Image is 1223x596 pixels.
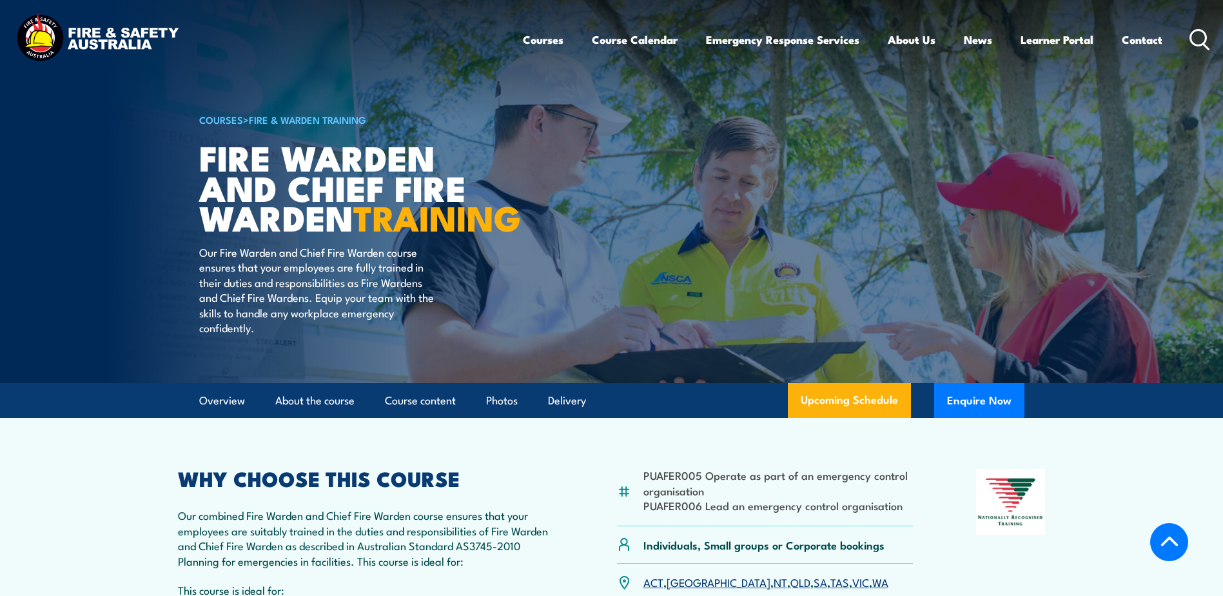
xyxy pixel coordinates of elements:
[872,574,888,590] a: WA
[199,112,518,127] h6: >
[667,574,770,590] a: [GEOGRAPHIC_DATA]
[199,112,243,126] a: COURSES
[643,575,888,590] p: , , , , , , ,
[774,574,787,590] a: NT
[1021,23,1093,57] a: Learner Portal
[790,574,810,590] a: QLD
[178,508,554,568] p: Our combined Fire Warden and Chief Fire Warden course ensures that your employees are suitably tr...
[934,383,1024,418] button: Enquire Now
[548,384,586,418] a: Delivery
[275,384,355,418] a: About the course
[249,112,366,126] a: Fire & Warden Training
[592,23,678,57] a: Course Calendar
[643,537,885,552] p: Individuals, Small groups or Corporate bookings
[643,574,663,590] a: ACT
[888,23,935,57] a: About Us
[486,384,518,418] a: Photos
[353,190,521,243] strong: TRAINING
[199,142,518,232] h1: Fire Warden and Chief Fire Warden
[788,383,911,418] a: Upcoming Schedule
[814,574,827,590] a: SA
[199,244,435,335] p: Our Fire Warden and Chief Fire Warden course ensures that your employees are fully trained in the...
[385,384,456,418] a: Course content
[964,23,992,57] a: News
[1122,23,1162,57] a: Contact
[643,498,914,513] li: PUAFER006 Lead an emergency control organisation
[976,469,1046,535] img: Nationally Recognised Training logo.
[706,23,859,57] a: Emergency Response Services
[852,574,869,590] a: VIC
[199,384,245,418] a: Overview
[830,574,849,590] a: TAS
[523,23,563,57] a: Courses
[178,469,554,487] h2: WHY CHOOSE THIS COURSE
[643,468,914,498] li: PUAFER005 Operate as part of an emergency control organisation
